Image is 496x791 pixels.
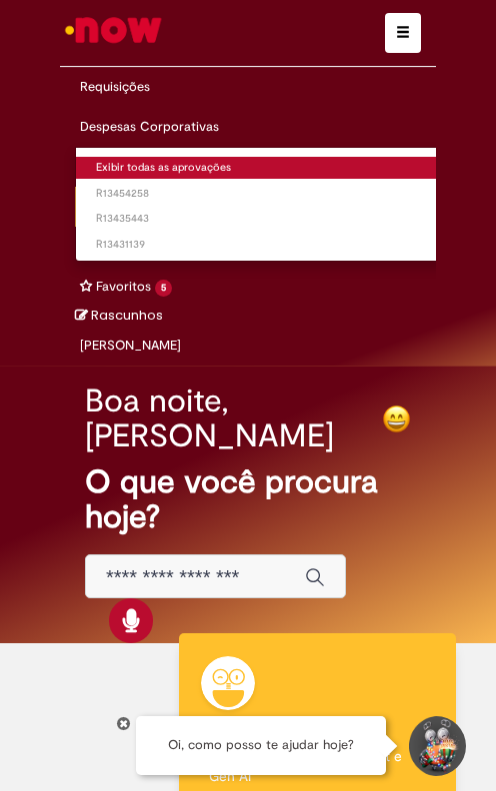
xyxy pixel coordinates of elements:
[85,464,411,534] h2: O que você procura hoje?
[75,107,436,147] ul: Menu Cabeçalho
[382,404,411,433] img: happy-face.png
[91,306,163,325] span: Rascunhos
[75,147,436,187] ul: Menu Cabeçalho
[75,306,163,325] a: No momento, sua lista de rascunhos tem 0 Itens
[75,326,186,366] a: [PERSON_NAME]
[75,67,436,107] ul: Menu Cabeçalho
[406,716,466,776] button: Iniciar Conversa de Suporte
[385,13,421,53] button: Alternar navegação
[75,267,177,307] a: Favoritos : 5
[62,10,165,50] img: ServiceNow
[75,67,155,107] a: Requisições : 0
[80,78,150,95] span: Requisições
[96,278,151,295] span: Favoritos
[155,280,172,297] span: 5
[80,118,219,135] span: Despesas Corporativas
[136,716,386,775] div: Oi, como posso te ajudar hoje?
[75,107,224,147] a: Despesas Corporativas :
[85,384,382,453] h2: Boa noite, [PERSON_NAME]
[75,267,436,307] ul: Menu Cabeçalho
